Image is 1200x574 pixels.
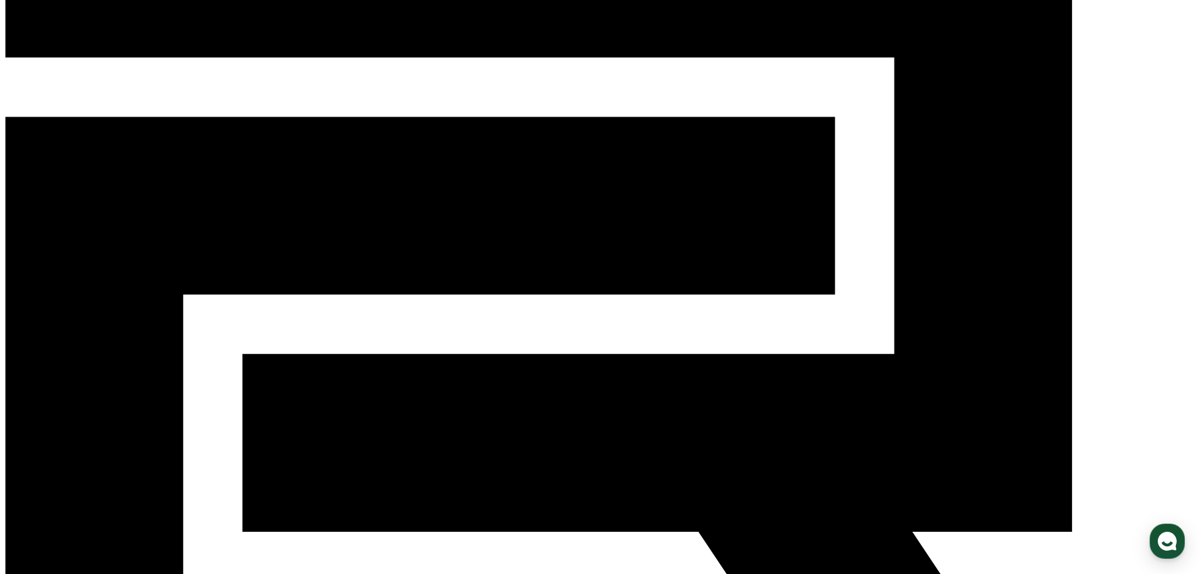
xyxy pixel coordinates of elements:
a: 홈 [4,399,83,431]
span: 홈 [40,418,47,428]
span: 설정 [195,418,210,428]
span: 대화 [115,419,130,429]
a: 대화 [83,399,163,431]
a: 설정 [163,399,242,431]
